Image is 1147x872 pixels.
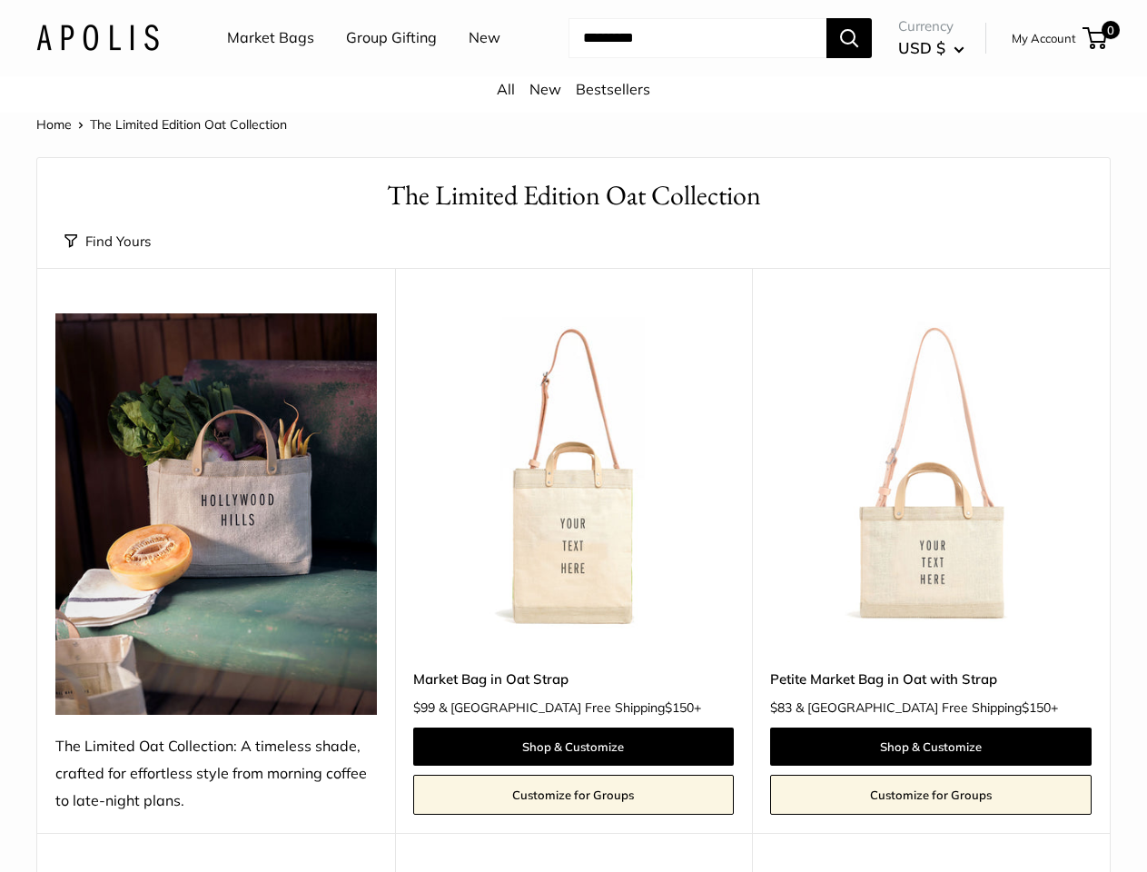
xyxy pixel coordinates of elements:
[64,229,151,254] button: Find Yours
[227,25,314,52] a: Market Bags
[770,669,1092,689] a: Petite Market Bag in Oat with Strap
[413,313,735,635] img: Market Bag in Oat Strap
[826,18,872,58] button: Search
[36,25,159,51] img: Apolis
[497,80,515,98] a: All
[1102,21,1120,39] span: 0
[770,728,1092,766] a: Shop & Customize
[770,775,1092,815] a: Customize for Groups
[898,14,964,39] span: Currency
[1084,27,1107,49] a: 0
[1012,27,1076,49] a: My Account
[346,25,437,52] a: Group Gifting
[770,313,1092,635] img: Petite Market Bag in Oat with Strap
[55,733,377,815] div: The Limited Oat Collection: A timeless shade, crafted for effortless style from morning coffee to...
[529,80,561,98] a: New
[413,775,735,815] a: Customize for Groups
[413,699,435,716] span: $99
[569,18,826,58] input: Search...
[413,313,735,635] a: Market Bag in Oat StrapMarket Bag in Oat Strap
[1022,699,1051,716] span: $150
[36,116,72,133] a: Home
[55,313,377,715] img: The Limited Oat Collection: A timeless shade, crafted for effortless style from morning coffee to...
[36,113,287,136] nav: Breadcrumb
[439,701,701,714] span: & [GEOGRAPHIC_DATA] Free Shipping +
[665,699,694,716] span: $150
[413,669,735,689] a: Market Bag in Oat Strap
[898,34,964,63] button: USD $
[796,701,1058,714] span: & [GEOGRAPHIC_DATA] Free Shipping +
[898,38,945,57] span: USD $
[64,176,1083,215] h1: The Limited Edition Oat Collection
[90,116,287,133] span: The Limited Edition Oat Collection
[413,728,735,766] a: Shop & Customize
[770,699,792,716] span: $83
[770,313,1092,635] a: Petite Market Bag in Oat with StrapPetite Market Bag in Oat with Strap
[576,80,650,98] a: Bestsellers
[469,25,500,52] a: New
